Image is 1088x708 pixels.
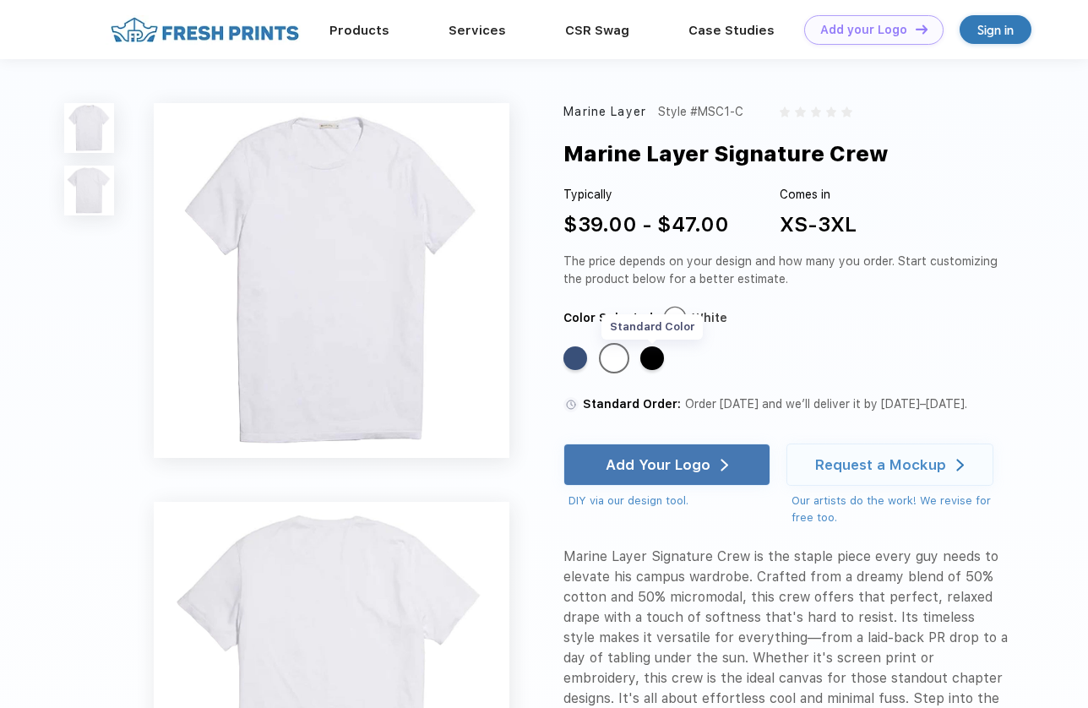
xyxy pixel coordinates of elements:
div: Typically [563,186,729,204]
a: Products [329,23,389,38]
div: Marine Layer Signature Crew [563,138,889,170]
div: Faded Navy [563,346,587,370]
div: Comes in [780,186,857,204]
div: Style #MSC1-C [658,103,743,121]
img: func=resize&h=100 [64,103,114,153]
div: The price depends on your design and how many you order. Start customizing the product below for ... [563,253,1009,288]
div: XS-3XL [780,210,857,240]
img: gray_star.svg [826,106,836,117]
img: gray_star.svg [841,106,851,117]
img: white arrow [721,459,728,471]
div: DIY via our design tool. [568,493,770,509]
img: func=resize&h=100 [64,166,114,215]
a: Sign in [960,15,1031,44]
div: Marine Layer [563,103,646,121]
span: Order [DATE] and we’ll deliver it by [DATE]–[DATE]. [685,397,967,411]
img: standard order [563,397,579,412]
div: Add your Logo [820,23,907,37]
div: Add Your Logo [606,456,710,473]
span: Standard Order: [583,397,681,411]
div: White [602,346,626,370]
img: gray_star.svg [795,106,805,117]
div: White [692,309,727,327]
div: Color Selected: [563,309,656,327]
img: func=resize&h=640 [154,103,509,459]
div: $39.00 - $47.00 [563,210,729,240]
img: white arrow [956,459,964,471]
div: Black [640,346,664,370]
img: fo%20logo%202.webp [106,15,304,45]
img: gray_star.svg [811,106,821,117]
div: Sign in [977,20,1014,40]
div: Request a Mockup [815,456,946,473]
div: Our artists do the work! We revise for free too. [792,493,1009,526]
img: gray_star.svg [780,106,790,117]
img: DT [916,25,928,34]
